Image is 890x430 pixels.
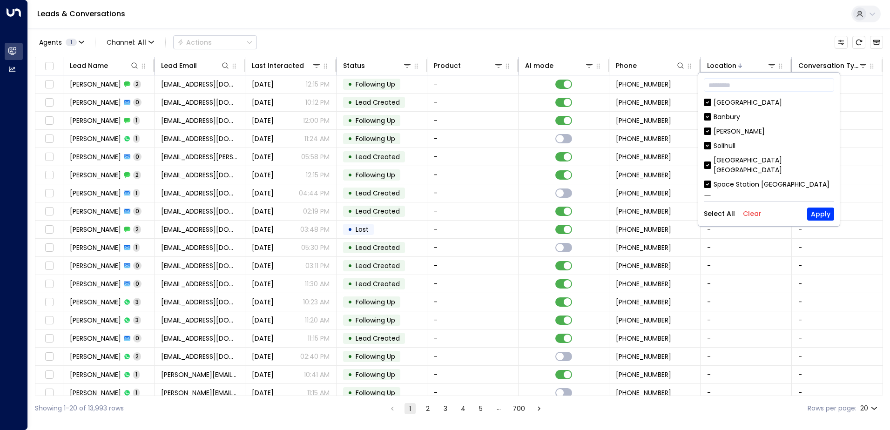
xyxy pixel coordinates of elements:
span: Lead Created [356,243,400,252]
div: Product [434,60,503,71]
a: Leads & Conversations [37,8,125,19]
p: 03:48 PM [300,225,330,234]
div: • [348,76,352,92]
div: • [348,222,352,237]
span: +447871928304 [616,188,671,198]
span: Following Up [356,134,395,143]
span: Jun 30, 2025 [252,316,274,325]
div: AI mode [525,60,553,71]
span: Following Up [356,352,395,361]
span: Toggle select row [43,79,55,90]
div: Lead Email [161,60,230,71]
span: Toggle select row [43,296,55,308]
span: Toggle select row [43,242,55,254]
span: +447851898033 [616,261,671,270]
div: Status [343,60,412,71]
span: Jul 25, 2025 [252,225,274,234]
span: +447982251516 [616,297,671,307]
button: Channel:All [103,36,158,49]
td: - [427,293,519,311]
span: Fred Sinclair [70,116,121,125]
span: Following Up [356,388,395,397]
p: 10:41 AM [304,370,330,379]
div: • [348,167,352,183]
span: Aug 03, 2025 [252,98,274,107]
td: - [427,384,519,402]
span: Aug 12, 2025 [252,261,274,270]
td: - [427,329,519,347]
div: Location [707,60,736,71]
p: 11:30 AM [305,279,330,289]
div: Button group with a nested menu [173,35,257,49]
button: page 1 [405,403,416,414]
button: Customize [835,36,848,49]
span: 16lyfe@gmail.com [161,80,239,89]
span: david.khodabakhshi@hotmail.com [161,388,239,397]
span: Aug 02, 2025 [252,80,274,89]
p: 05:58 PM [301,152,330,161]
span: Sarah Houghton [70,352,121,361]
span: 1 [133,134,140,142]
span: Toggle select row [43,224,55,235]
span: sarahhoughton2703@gmail.com [161,352,239,361]
td: - [701,221,792,238]
span: Lost [356,225,369,234]
span: Tom Smith [70,98,121,107]
p: 11:20 AM [305,316,330,325]
span: David Khodabakhshi [70,388,121,397]
span: 2 [133,352,141,360]
span: Tim Ranford [70,279,121,289]
span: Rob Wilson [70,152,121,161]
span: Charlotte.e.m.w@live.com [161,243,239,252]
div: Last Interacted [252,60,304,71]
div: Solihull [714,141,735,151]
div: Showing 1-20 of 13,993 rows [35,403,124,413]
span: Jul 29, 2025 [252,334,274,343]
span: All [138,39,146,46]
span: Lead Created [356,279,400,289]
span: 1 [133,389,140,396]
div: Space Station Uxbrige [704,194,834,204]
p: 11:15 PM [308,334,330,343]
span: jimnewbold64@gmail.com [161,170,239,180]
span: Lead Created [356,98,400,107]
button: Go to page 700 [511,403,527,414]
span: Jun 03, 2025 [252,243,274,252]
span: Sep 26, 2025 [252,207,274,216]
div: Banbury [714,112,740,122]
span: Timranford@gmail.com [161,279,239,289]
div: • [348,185,352,201]
div: Lead Name [70,60,108,71]
td: - [792,348,883,365]
span: +447400324410 [616,316,671,325]
span: 0 [133,153,142,161]
span: 1 [133,189,140,197]
div: [GEOGRAPHIC_DATA] [GEOGRAPHIC_DATA] [714,155,834,175]
div: • [348,385,352,401]
div: Lead Name [70,60,139,71]
td: - [427,75,519,93]
p: 04:44 PM [299,188,330,198]
button: Go to page 4 [458,403,469,414]
td: - [427,366,519,383]
td: - [701,329,792,347]
span: tomsmith22@gmail.com [161,98,239,107]
td: - [427,166,519,184]
span: Charlotte Wilkinson [70,243,121,252]
span: 0 [133,280,142,288]
span: May 20, 2025 [252,134,274,143]
span: Following Up [356,297,395,307]
span: +447491540554 [616,388,671,397]
span: 0 [133,98,142,106]
td: - [792,221,883,238]
div: 20 [860,402,879,415]
span: erahman1@hotmail.co.uk [161,207,239,216]
span: skqayum@yahoo.com [161,297,239,307]
span: +447359868530 [616,116,671,125]
span: Following Up [356,316,395,325]
td: - [792,384,883,402]
span: Toggle select row [43,188,55,199]
span: Toggle select all [43,60,55,72]
span: mihaimocanu322@yahoo.com [161,188,239,198]
span: Agents [39,39,62,46]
